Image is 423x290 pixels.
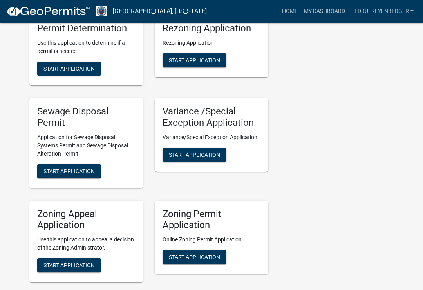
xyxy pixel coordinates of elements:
a: [GEOGRAPHIC_DATA], [US_STATE] [113,5,207,18]
p: Application for Sewage Disposal Systems Permit and Sewage Disposal Alteration Permit [37,133,135,158]
h5: Sewage Disposal Permit [37,106,135,129]
h5: Rezoning Application [163,23,260,34]
button: Start Application [37,258,101,272]
h5: Variance /Special Exception Application [163,106,260,129]
img: Henry County, Iowa [96,6,107,16]
span: Start Application [43,65,95,72]
button: Start Application [163,148,226,162]
a: ledrufreyenberger [348,4,417,19]
span: Start Application [169,57,220,63]
p: Rezoning Application [163,39,260,47]
a: My Dashboard [301,4,348,19]
button: Start Application [163,53,226,67]
p: Use this application to appeal a decision of the Zoning Administrator. [37,236,135,252]
p: Use this application to determine if a permit is needed [37,39,135,55]
span: Start Application [43,262,95,268]
span: Start Application [169,254,220,260]
h5: Permit Determination [37,23,135,34]
button: Start Application [37,164,101,178]
h5: Zoning Appeal Application [37,208,135,231]
p: Online Zoning Permit Application [163,236,260,244]
a: Home [279,4,301,19]
button: Start Application [37,62,101,76]
p: Variance/Special Exception Application [163,133,260,141]
button: Start Application [163,250,226,264]
span: Start Application [169,151,220,158]
span: Start Application [43,168,95,174]
h5: Zoning Permit Application [163,208,260,231]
